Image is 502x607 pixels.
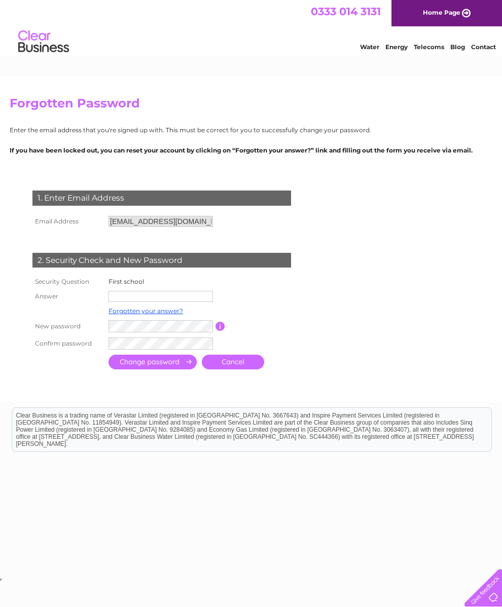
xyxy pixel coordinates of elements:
[10,145,492,155] p: If you have been locked out, you can reset your account by clicking on “Forgotten your answer?” l...
[109,307,183,315] a: Forgotten your answer?
[10,125,492,135] p: Enter the email address that you're signed up with. This must be correct for you to successfully ...
[414,43,444,51] a: Telecoms
[12,6,491,49] div: Clear Business is a trading name of Verastar Limited (registered in [GEOGRAPHIC_DATA] No. 3667643...
[32,191,291,206] div: 1. Enter Email Address
[360,43,379,51] a: Water
[471,43,496,51] a: Contact
[109,355,197,369] input: Submit
[450,43,465,51] a: Blog
[202,355,264,369] a: Cancel
[385,43,408,51] a: Energy
[32,253,291,268] div: 2. Security Check and New Password
[30,275,106,288] th: Security Question
[30,335,106,352] th: Confirm password
[18,26,69,57] img: logo.png
[109,278,144,285] label: First school
[30,213,106,230] th: Email Address
[311,5,381,18] a: 0333 014 3131
[30,288,106,305] th: Answer
[216,322,225,331] input: Information
[10,96,492,116] h2: Forgotten Password
[30,318,106,335] th: New password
